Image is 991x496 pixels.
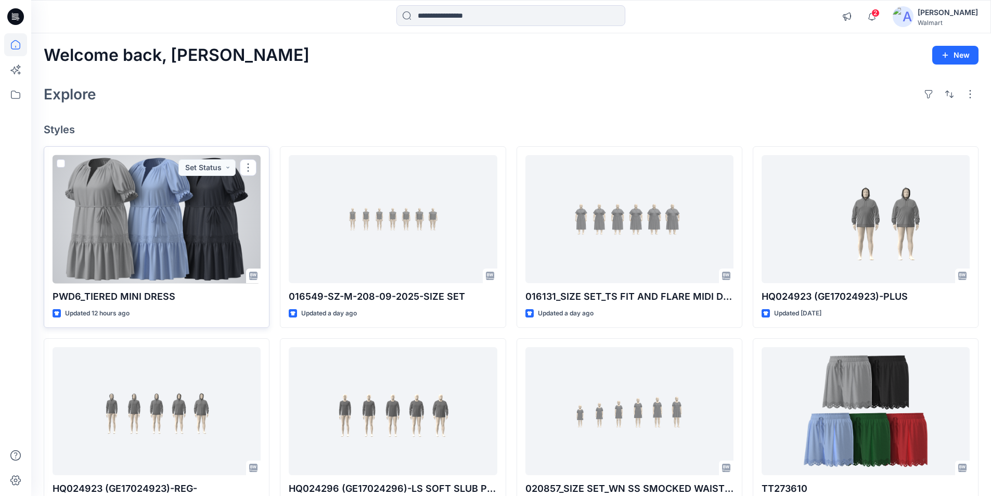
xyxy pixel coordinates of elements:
[44,86,96,103] h2: Explore
[525,289,733,304] p: 016131_SIZE SET_TS FIT AND FLARE MIDI DRESS
[918,6,978,19] div: [PERSON_NAME]
[53,155,261,284] a: PWD6_TIERED MINI DRESS
[525,155,733,284] a: 016131_SIZE SET_TS FIT AND FLARE MIDI DRESS
[289,481,497,496] p: HQ024296 (GE17024296)-LS SOFT SLUB POCKET CREW-REG
[762,155,970,284] a: HQ024923 (GE17024923)-PLUS
[289,155,497,284] a: 016549-SZ-M-208-09-2025-SIZE SET
[65,308,130,319] p: Updated 12 hours ago
[289,289,497,304] p: 016549-SZ-M-208-09-2025-SIZE SET
[932,46,979,65] button: New
[774,308,821,319] p: Updated [DATE]
[762,289,970,304] p: HQ024923 (GE17024923)-PLUS
[53,347,261,476] a: HQ024923 (GE17024923)-REG-
[44,46,310,65] h2: Welcome back, [PERSON_NAME]
[762,481,970,496] p: TT273610
[762,347,970,476] a: TT273610
[289,347,497,476] a: HQ024296 (GE17024296)-LS SOFT SLUB POCKET CREW-REG
[53,289,261,304] p: PWD6_TIERED MINI DRESS
[871,9,880,17] span: 2
[525,481,733,496] p: 020857_SIZE SET_WN SS SMOCKED WAIST DR
[893,6,913,27] img: avatar
[525,347,733,476] a: 020857_SIZE SET_WN SS SMOCKED WAIST DR
[44,123,979,136] h4: Styles
[918,19,978,27] div: Walmart
[301,308,357,319] p: Updated a day ago
[538,308,594,319] p: Updated a day ago
[53,481,261,496] p: HQ024923 (GE17024923)-REG-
